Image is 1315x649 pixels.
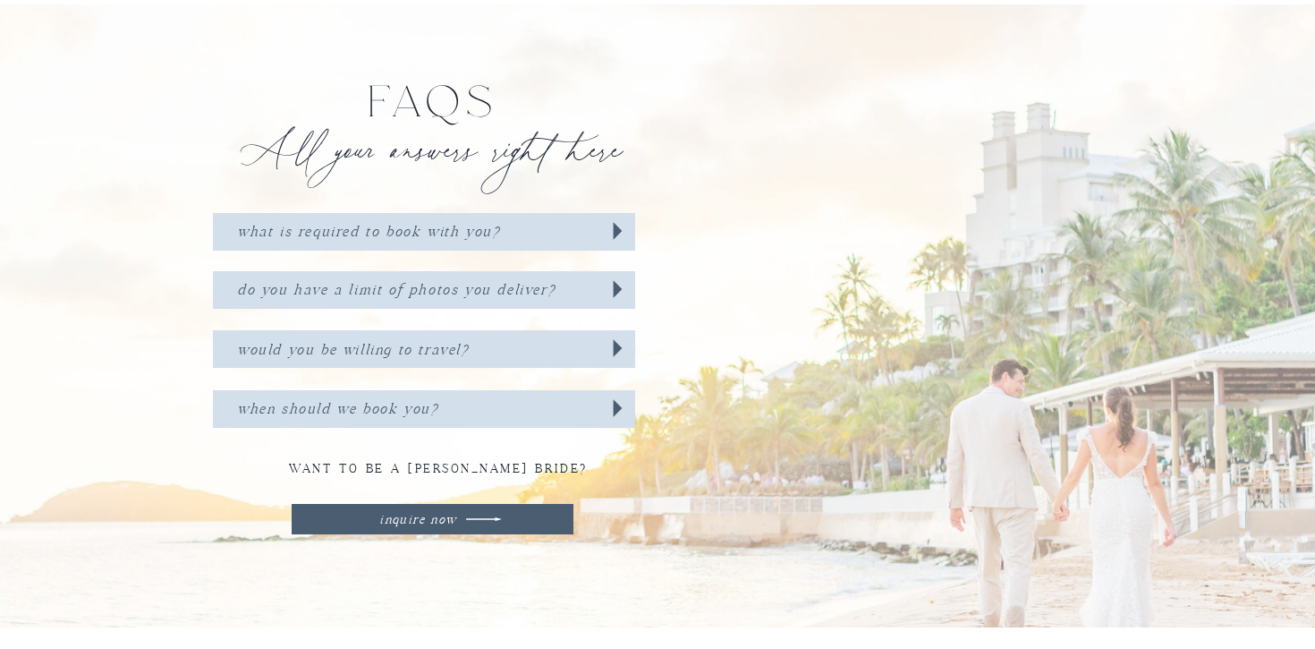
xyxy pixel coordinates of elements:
p: In these featured galleries, you'll find a showcase of the heartfelt connections, the joyous cele... [208,292,485,344]
a: WHAT IS REQUIRED TO BOOK WITH YOU? [237,219,550,242]
a: WHEN SHOULD WE BOOK YOU? [237,397,594,419]
a: WOULD YOU BE WILLING TO TRAVEL? [237,337,594,360]
a: DO YOU HAVE A LIMIT OF PHOTOS YOU DELIVER? [237,278,594,300]
h2: Wedding Portfolio [180,225,489,278]
p: Browse through our [204,192,485,264]
p: All your answers right here [252,122,626,175]
p: you need to know that you are [235,365,447,382]
h2: FAQs [208,80,657,115]
a: inquire now [350,508,487,525]
p: want to be a [PERSON_NAME] bride? [252,459,624,476]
